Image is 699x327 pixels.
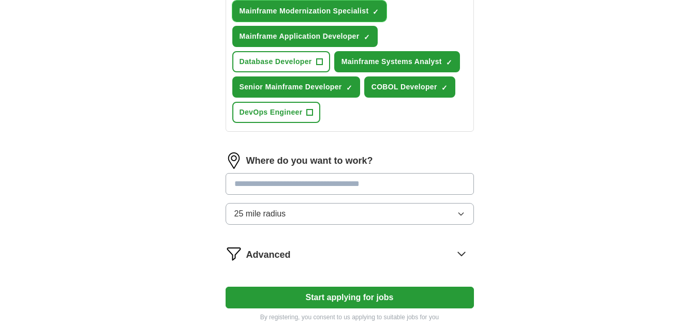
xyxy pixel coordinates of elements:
[226,203,474,225] button: 25 mile radius
[364,76,455,98] button: COBOL Developer✓
[334,51,460,72] button: Mainframe Systems Analyst✓
[240,6,369,17] span: Mainframe Modernization Specialist
[373,8,379,16] span: ✓
[441,84,448,92] span: ✓
[226,245,242,262] img: filter
[346,84,352,92] span: ✓
[364,33,370,41] span: ✓
[246,154,373,168] label: Where do you want to work?
[234,208,286,220] span: 25 mile radius
[226,313,474,322] p: By registering, you consent to us applying to suitable jobs for you
[240,56,312,67] span: Database Developer
[246,248,291,262] span: Advanced
[240,82,342,92] span: Senior Mainframe Developer
[232,102,321,123] button: DevOps Engineer
[371,82,437,92] span: COBOL Developer
[446,58,452,67] span: ✓
[240,107,303,118] span: DevOps Engineer
[226,152,242,169] img: location.png
[226,287,474,308] button: Start applying for jobs
[232,51,330,72] button: Database Developer
[232,76,360,98] button: Senior Mainframe Developer✓
[232,1,387,22] button: Mainframe Modernization Specialist✓
[240,31,360,42] span: Mainframe Application Developer
[232,26,378,47] button: Mainframe Application Developer✓
[341,56,442,67] span: Mainframe Systems Analyst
